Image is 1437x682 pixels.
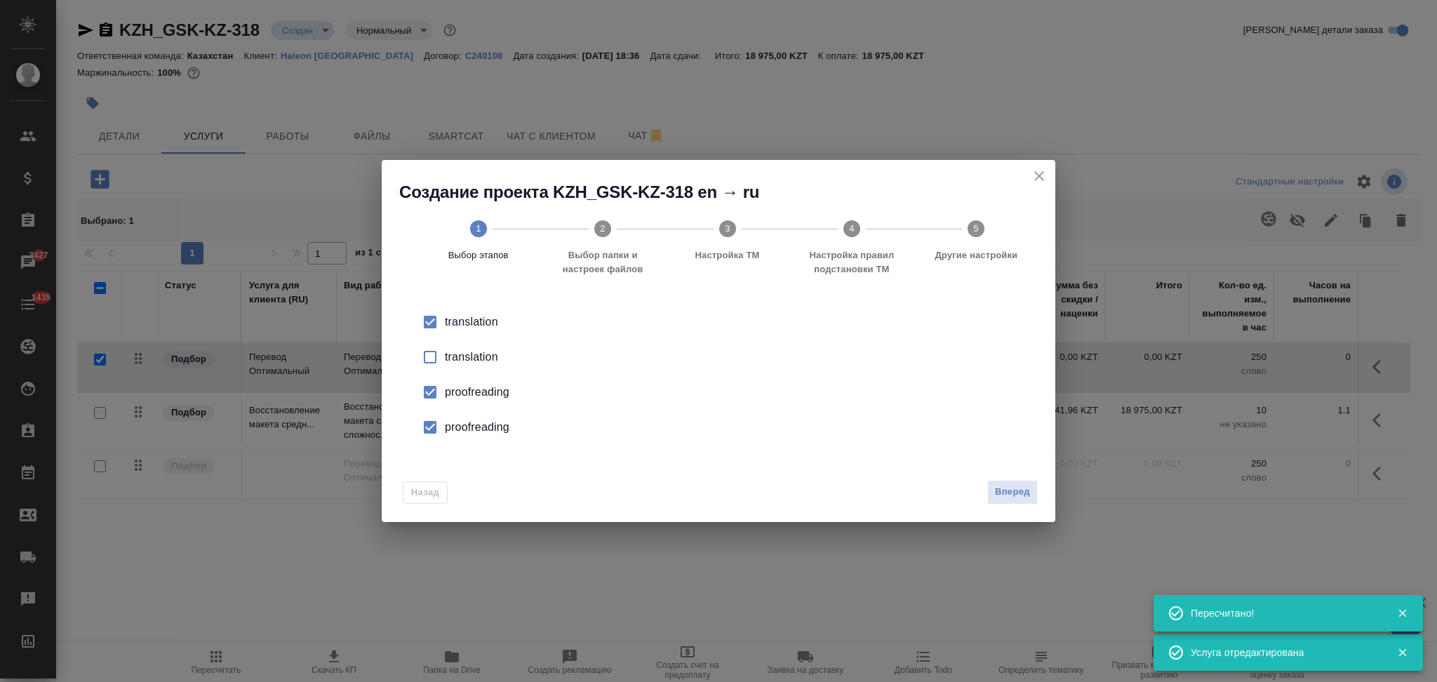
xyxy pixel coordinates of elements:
[795,248,908,276] span: Настройка правил подстановки TM
[1388,646,1417,659] button: Закрыть
[445,384,1022,401] div: proofreading
[995,484,1030,500] span: Вперед
[476,223,481,234] text: 1
[546,248,659,276] span: Выбор папки и настроек файлов
[987,480,1038,504] button: Вперед
[445,419,1022,436] div: proofreading
[399,181,1055,203] h2: Создание проекта KZH_GSK-KZ-318 en → ru
[1029,166,1050,187] button: close
[1191,646,1376,660] div: Услуга отредактирована
[920,248,1033,262] span: Другие настройки
[725,223,730,234] text: 3
[974,223,979,234] text: 5
[1388,607,1417,620] button: Закрыть
[445,314,1022,330] div: translation
[1191,606,1376,620] div: Пересчитано!
[671,248,784,262] span: Настройка ТМ
[422,248,535,262] span: Выбор этапов
[849,223,854,234] text: 4
[600,223,605,234] text: 2
[445,349,1022,366] div: translation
